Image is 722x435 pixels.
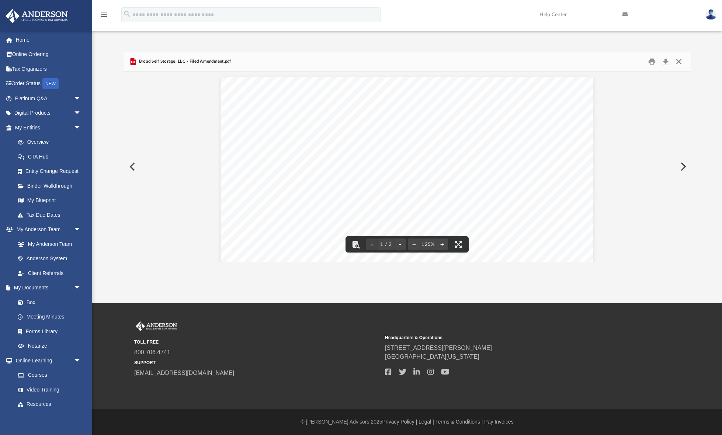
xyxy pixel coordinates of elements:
[92,418,722,426] div: © [PERSON_NAME] Advisors 2025
[5,281,88,295] a: My Documentsarrow_drop_down
[100,14,108,19] a: menu
[74,106,88,121] span: arrow_drop_down
[42,78,59,89] div: NEW
[5,62,92,76] a: Tax Organizers
[435,419,483,425] a: Terms & Conditions |
[10,164,92,179] a: Entity Change Request
[5,76,92,91] a: Order StatusNEW
[124,72,690,262] div: File preview
[124,156,140,177] button: Previous File
[10,324,85,339] a: Forms Library
[10,237,85,251] a: My Anderson Team
[10,266,88,281] a: Client Referrals
[672,56,685,67] button: Close
[138,58,231,65] span: Broad Self Storage, LLC - Filed Amendment.pdf
[10,251,88,266] a: Anderson System
[5,91,92,106] a: Platinum Q&Aarrow_drop_down
[74,281,88,296] span: arrow_drop_down
[348,236,364,253] button: Toggle findbar
[10,397,88,412] a: Resources
[124,72,690,262] div: Document Viewer
[10,368,88,383] a: Courses
[5,32,92,47] a: Home
[134,321,178,331] img: Anderson Advisors Platinum Portal
[123,10,131,18] i: search
[378,242,394,247] span: 1 / 2
[484,419,513,425] a: Pay Invoices
[74,120,88,135] span: arrow_drop_down
[10,295,85,310] a: Box
[10,339,88,354] a: Notarize
[5,106,92,121] a: Digital Productsarrow_drop_down
[385,345,492,351] a: [STREET_ADDRESS][PERSON_NAME]
[645,56,659,67] button: Print
[3,9,70,23] img: Anderson Advisors Platinum Portal
[134,349,170,355] a: 800.706.4741
[436,236,448,253] button: Zoom in
[10,178,92,193] a: Binder Walkthrough
[408,236,420,253] button: Zoom out
[10,149,92,164] a: CTA Hub
[74,91,88,106] span: arrow_drop_down
[705,9,716,20] img: User Pic
[420,242,436,247] div: Current zoom level
[74,353,88,368] span: arrow_drop_down
[385,334,631,341] small: Headquarters & Operations
[5,353,88,368] a: Online Learningarrow_drop_down
[10,135,92,150] a: Overview
[134,359,380,366] small: SUPPORT
[10,382,85,397] a: Video Training
[134,339,380,345] small: TOLL FREE
[5,120,92,135] a: My Entitiesarrow_drop_down
[10,310,88,324] a: Meeting Minutes
[5,222,88,237] a: My Anderson Teamarrow_drop_down
[124,52,690,262] div: Preview
[382,419,417,425] a: Privacy Policy |
[10,193,88,208] a: My Blueprint
[74,222,88,237] span: arrow_drop_down
[450,236,466,253] button: Enter fullscreen
[659,56,673,67] button: Download
[394,236,406,253] button: Next page
[385,354,479,360] a: [GEOGRAPHIC_DATA][US_STATE]
[419,419,434,425] a: Legal |
[674,156,691,177] button: Next File
[378,236,394,253] button: 1 / 2
[10,208,92,222] a: Tax Due Dates
[100,10,108,19] i: menu
[134,370,234,376] a: [EMAIL_ADDRESS][DOMAIN_NAME]
[5,47,92,62] a: Online Ordering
